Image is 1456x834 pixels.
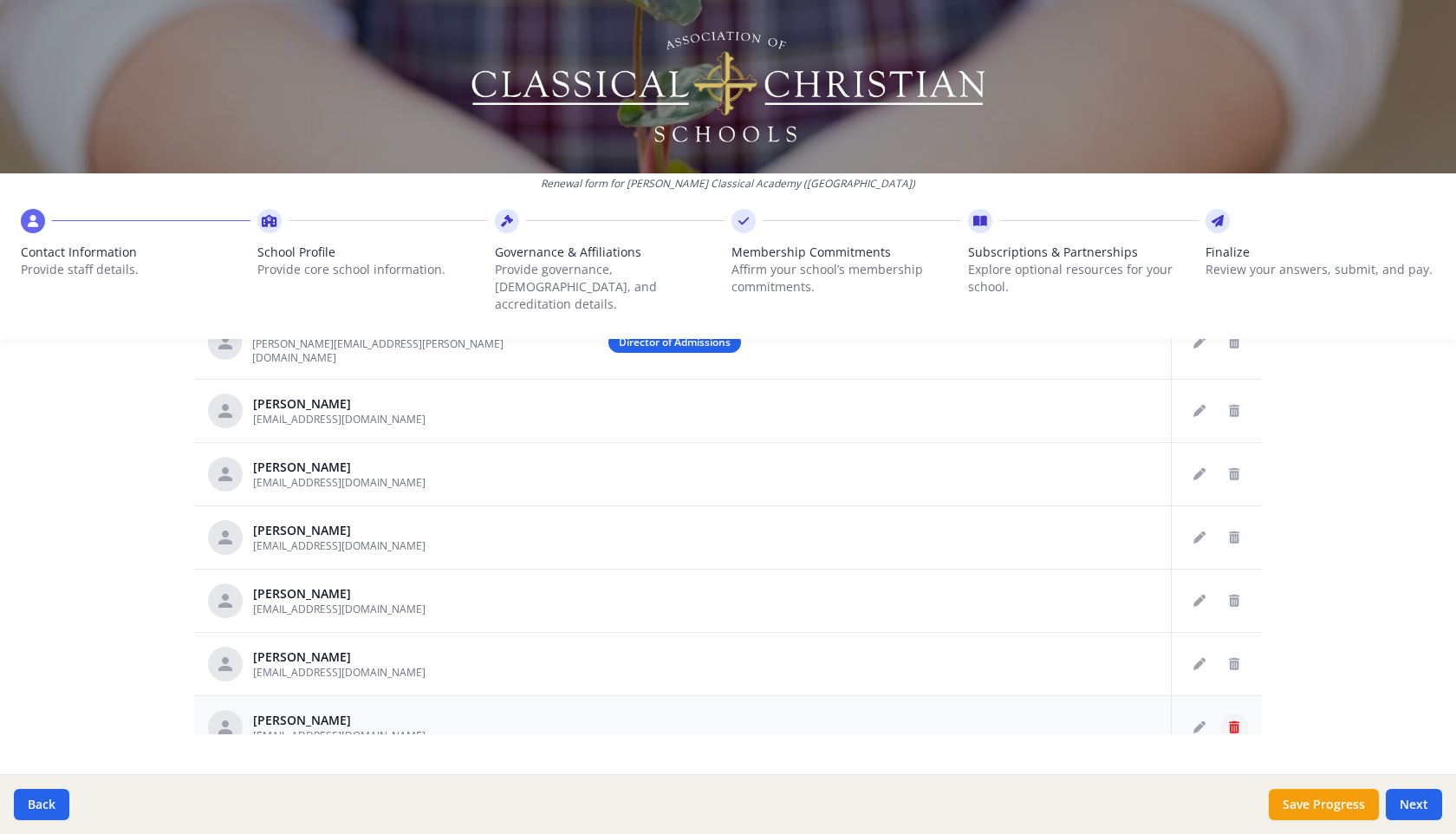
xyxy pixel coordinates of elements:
[253,395,426,413] div: [PERSON_NAME]
[968,261,1198,296] p: Explore optional resources for your school.
[495,244,725,261] span: Governance & Affiliations
[253,522,426,539] div: [PERSON_NAME]
[1220,524,1248,551] button: Delete staff
[1220,397,1248,425] button: Delete staff
[253,648,426,666] div: [PERSON_NAME]
[1269,789,1379,820] button: Save Progress
[1206,261,1435,278] p: Review your answers, submit, and pay.
[253,412,426,427] span: [EMAIL_ADDRESS][DOMAIN_NAME]
[253,585,426,603] div: [PERSON_NAME]
[253,538,426,553] span: [EMAIL_ADDRESS][DOMAIN_NAME]
[469,26,988,147] img: Logo
[1206,244,1435,261] span: Finalize
[1220,713,1248,741] button: Delete staff
[253,459,426,476] div: [PERSON_NAME]
[731,261,961,296] p: Affirm your school’s membership commitments.
[968,244,1198,261] span: Subscriptions & Partnerships
[1186,713,1213,741] button: Edit staff
[253,602,426,616] span: [EMAIL_ADDRESS][DOMAIN_NAME]
[731,244,961,261] span: Membership Commitments
[21,261,250,278] p: Provide staff details.
[1186,587,1213,615] button: Edit staff
[1186,460,1213,488] button: Edit staff
[495,261,725,313] p: Provide governance, [DEMOGRAPHIC_DATA], and accreditation details.
[253,475,426,490] span: [EMAIL_ADDRESS][DOMAIN_NAME]
[1186,650,1213,678] button: Edit staff
[253,712,426,729] div: [PERSON_NAME]
[1186,397,1213,425] button: Edit staff
[257,244,487,261] span: School Profile
[253,728,426,743] span: [EMAIL_ADDRESS][DOMAIN_NAME]
[14,789,69,820] button: Back
[1220,587,1248,615] button: Delete staff
[1220,650,1248,678] button: Delete staff
[1386,789,1442,820] button: Next
[1186,524,1213,551] button: Edit staff
[257,261,487,278] p: Provide core school information.
[21,244,250,261] span: Contact Information
[1220,460,1248,488] button: Delete staff
[253,665,426,680] span: [EMAIL_ADDRESS][DOMAIN_NAME]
